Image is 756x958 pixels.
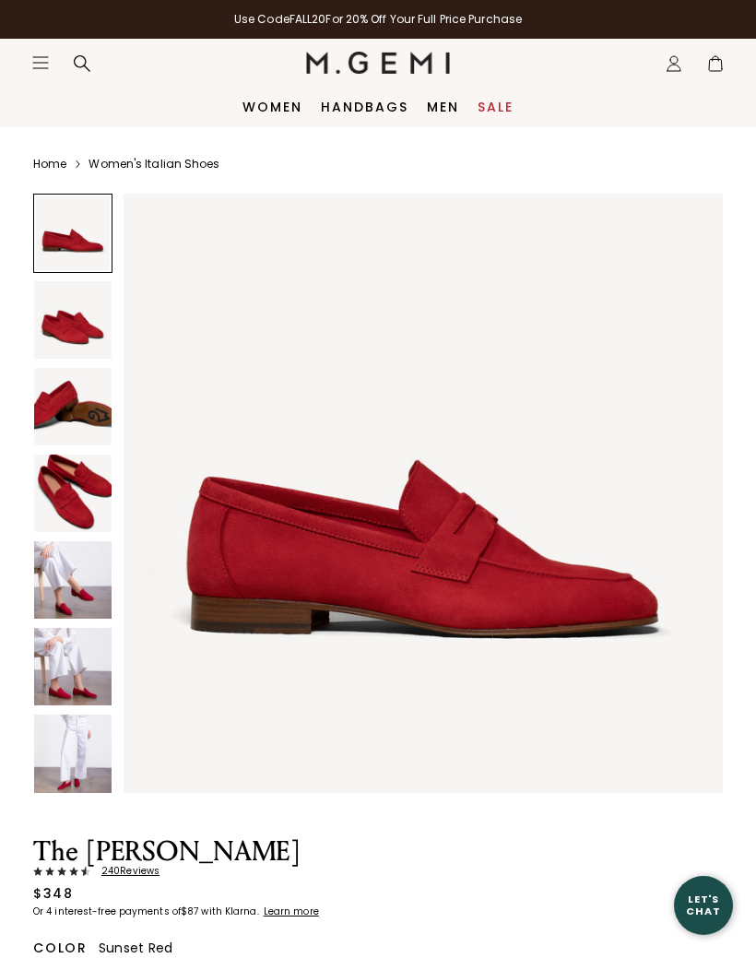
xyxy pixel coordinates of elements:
[33,905,181,918] klarna-placement-style-body: Or 4 interest-free payments of
[89,157,219,171] a: Women's Italian Shoes
[99,939,173,957] span: Sunset Red
[262,906,319,917] a: Learn more
[124,194,723,793] img: The Sacca Donna
[34,715,112,792] img: The Sacca Donna
[34,368,112,445] img: The Sacca Donna
[33,884,73,903] div: $348
[264,905,319,918] klarna-placement-style-cta: Learn more
[34,541,112,619] img: The Sacca Donna
[33,157,66,171] a: Home
[242,100,302,114] a: Women
[289,11,326,27] strong: FALL20
[31,53,50,72] button: Open site menu
[321,100,408,114] a: Handbags
[90,866,159,877] span: 240 Review s
[201,905,261,918] klarna-placement-style-body: with Klarna
[33,940,88,955] h2: Color
[181,905,198,918] klarna-placement-style-amount: $87
[33,866,418,877] a: 240Reviews
[33,838,418,866] h1: The [PERSON_NAME]
[427,100,459,114] a: Men
[34,628,112,705] img: The Sacca Donna
[306,52,451,74] img: M.Gemi
[478,100,514,114] a: Sale
[674,893,733,917] div: Let's Chat
[34,455,112,532] img: The Sacca Donna
[34,281,112,359] img: The Sacca Donna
